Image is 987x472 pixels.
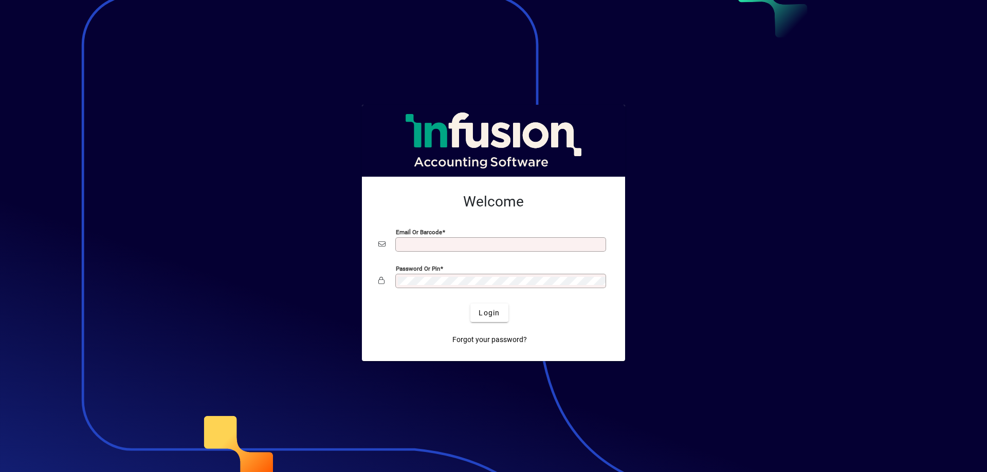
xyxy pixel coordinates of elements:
[396,265,440,272] mat-label: Password or Pin
[396,229,442,236] mat-label: Email or Barcode
[452,334,527,345] span: Forgot your password?
[470,304,508,322] button: Login
[448,330,531,349] a: Forgot your password?
[378,193,609,211] h2: Welcome
[479,308,500,318] span: Login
